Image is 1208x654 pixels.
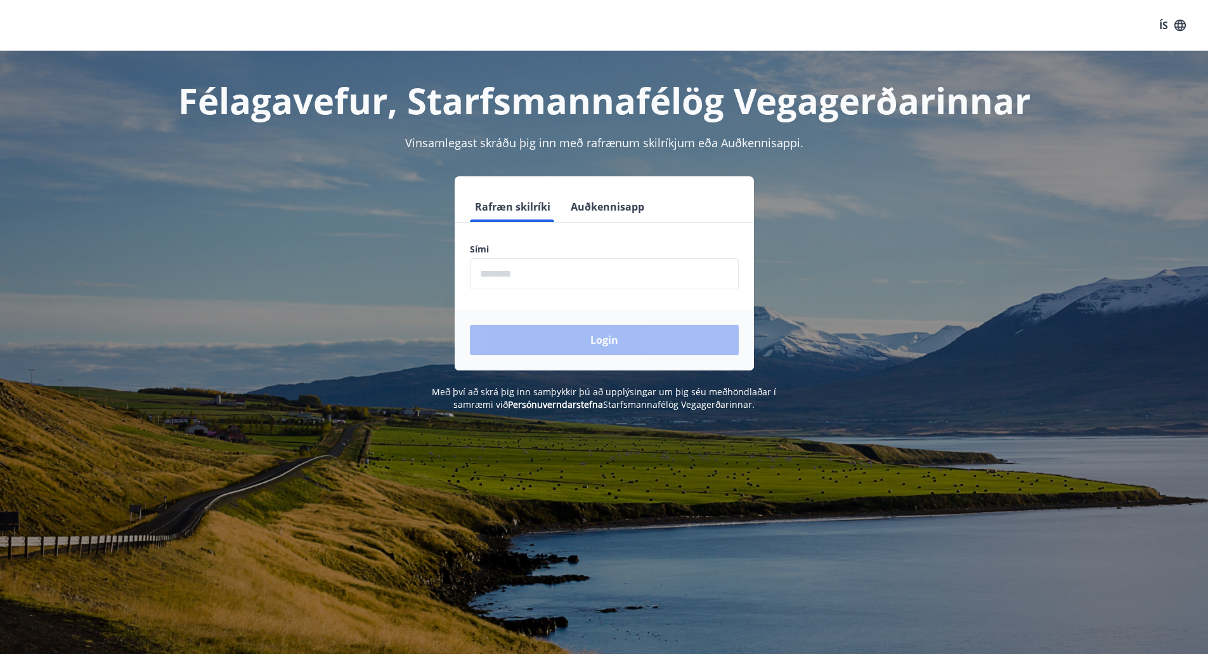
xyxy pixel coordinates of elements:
button: ÍS [1152,14,1193,37]
h1: Félagavefur, Starfsmannafélög Vegagerðarinnar [163,76,1046,124]
label: Sími [470,243,739,256]
a: Persónuverndarstefna [508,398,603,410]
button: Rafræn skilríki [470,192,555,222]
button: Auðkennisapp [566,192,649,222]
span: Með því að skrá þig inn samþykkir þú að upplýsingar um þig séu meðhöndlaðar í samræmi við Starfsm... [432,386,776,410]
span: Vinsamlegast skráðu þig inn með rafrænum skilríkjum eða Auðkennisappi. [405,135,803,150]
